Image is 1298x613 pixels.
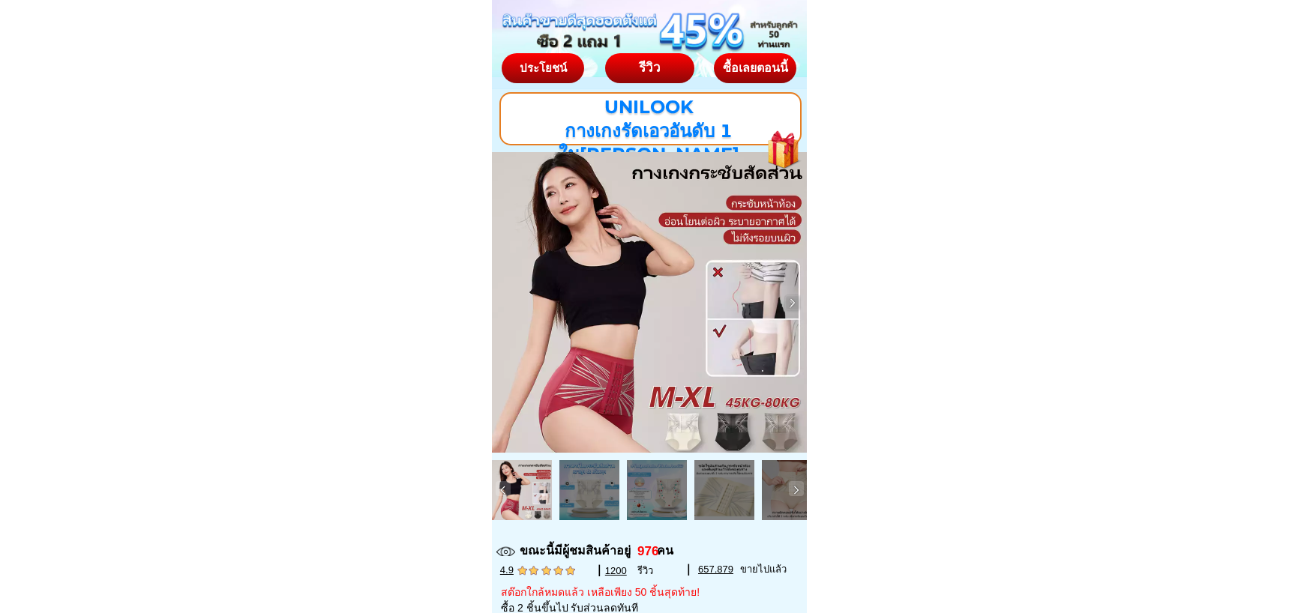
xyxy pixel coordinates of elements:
[740,562,802,577] h4: ขายไปแล้ว
[496,483,511,498] img: navigation
[634,539,665,563] h2: 976
[520,542,806,560] h4: ขณะนี้มีผู้ชมสินค้าอยู่ คน
[789,483,804,498] img: navigation
[501,585,746,600] h4: สต๊อกใกล้หมดแล้ว เหลือเพียง 50 ชิ้นสุดท้าย!
[604,58,696,77] div: รีวิว
[500,563,586,578] h4: 4.9
[686,558,698,582] h4: I
[597,558,613,583] h4: I
[605,564,633,579] h4: 1200
[637,564,686,579] h4: รีวิว
[518,60,566,74] span: ประโยชน์
[558,120,739,165] span: กางเกงรัดเอวอันดับ 1 ใน[PERSON_NAME]
[785,295,800,310] img: navigation
[698,562,743,577] h4: 657.879
[604,96,693,118] span: UNILOOK
[712,61,796,73] div: ซื้อเลยตอนนี้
